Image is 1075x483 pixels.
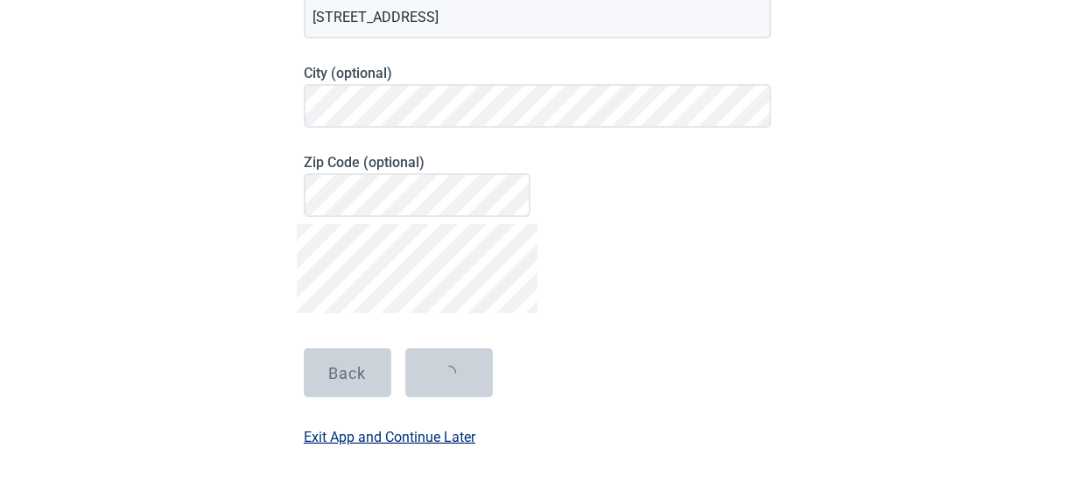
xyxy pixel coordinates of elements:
[442,366,456,380] span: loading
[304,65,771,81] label: City (optional)
[304,425,475,483] button: Exit App and Continue Later
[304,348,391,397] button: Back
[329,364,367,381] div: Back
[304,154,530,171] label: Zip Code (optional)
[304,426,475,448] label: Exit App and Continue Later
